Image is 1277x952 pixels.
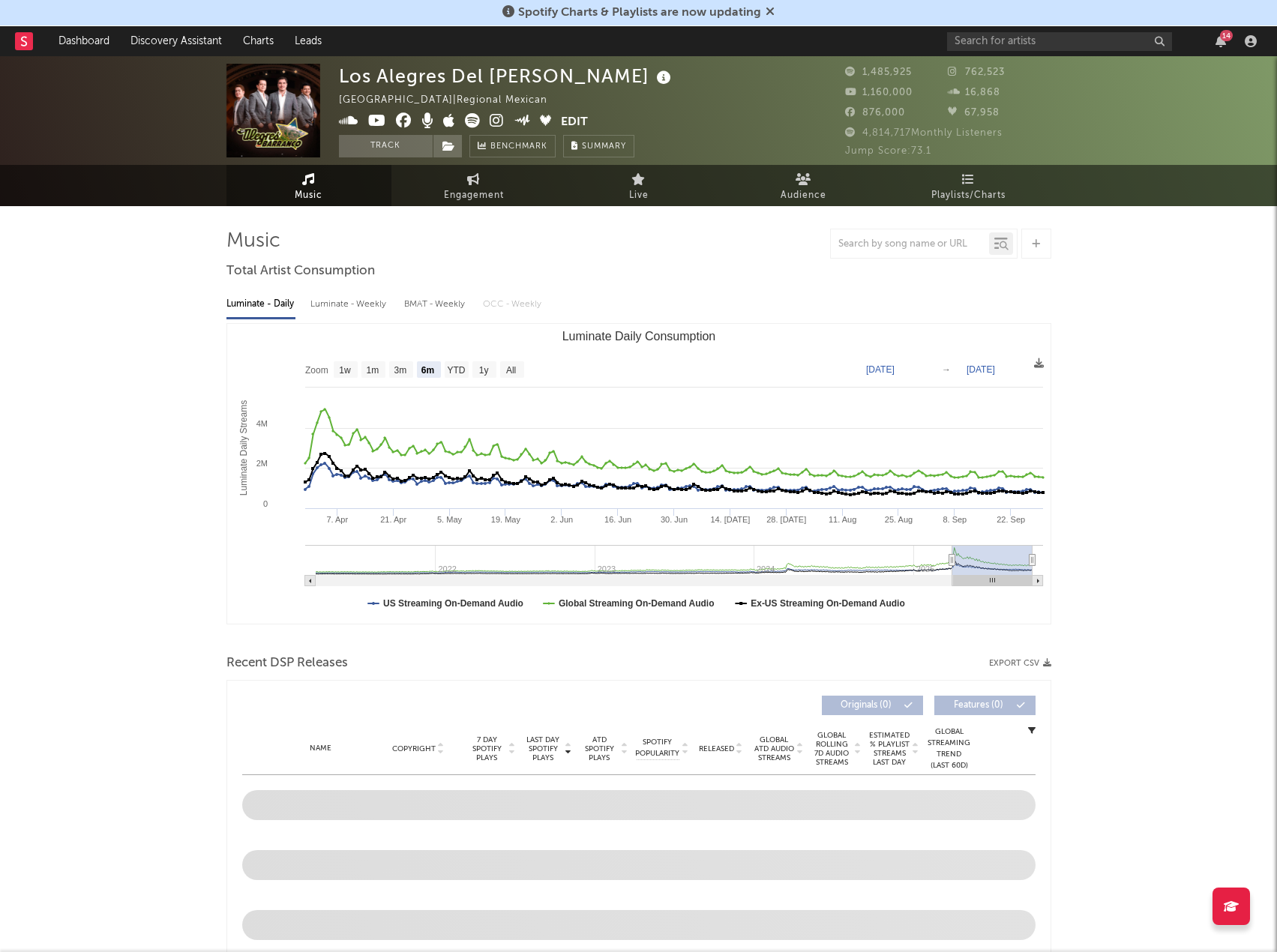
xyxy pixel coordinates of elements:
input: Search by song name or URL [831,238,989,250]
span: Engagement [444,187,504,205]
span: Playlists/Charts [931,187,1006,205]
span: Total Artist Consumption [226,262,375,280]
button: Summary [563,135,634,157]
span: 1,485,925 [845,67,912,77]
span: Released [699,744,734,753]
svg: Luminate Daily Consumption [227,324,1051,624]
span: Benchmark [490,138,547,156]
span: Jump Score: 73.1 [845,146,931,156]
a: Charts [232,26,284,56]
a: Dashboard [48,26,120,56]
text: 4M [256,419,267,428]
text: Zoom [305,365,328,376]
span: Music [295,187,322,205]
span: 16,868 [948,88,1000,97]
text: 21. Apr [380,515,406,524]
span: Spotify Charts & Playlists are now updating [518,7,761,19]
text: 25. Aug [884,515,912,524]
text: 22. Sep [997,515,1025,524]
text: Global Streaming On-Demand Audio [558,598,714,609]
text: 6m [421,365,433,376]
text: 1m [366,365,379,376]
span: Originals ( 0 ) [832,701,901,710]
button: Features(0) [934,696,1036,715]
button: Edit [561,113,588,132]
a: Live [556,165,721,206]
text: 7. Apr [326,515,348,524]
text: [DATE] [967,364,995,375]
text: Luminate Daily Consumption [562,330,715,343]
a: Audience [721,165,886,206]
text: Ex-US Streaming On-Demand Audio [751,598,905,609]
button: Originals(0) [822,696,923,715]
button: Export CSV [989,659,1051,668]
text: 14. [DATE] [710,515,750,524]
span: Copyright [392,744,436,753]
a: Music [226,165,391,206]
span: 762,523 [948,67,1005,77]
text: 1y [478,365,488,376]
text: 5. May [437,515,463,524]
span: Live [629,187,649,205]
span: 7 Day Spotify Plays [467,735,507,762]
text: 1w [339,365,351,376]
span: Features ( 0 ) [944,701,1013,710]
div: [GEOGRAPHIC_DATA] | Regional Mexican [339,91,565,109]
text: YTD [447,365,465,376]
span: Recent DSP Releases [226,654,348,672]
div: BMAT - Weekly [404,292,468,317]
a: Discovery Assistant [120,26,232,56]
span: 1,160,000 [845,88,913,97]
div: Luminate - Daily [226,292,295,317]
span: Audience [781,187,826,205]
span: Estimated % Playlist Streams Last Day [869,731,910,767]
span: Global Rolling 7D Audio Streams [811,731,853,767]
button: Track [339,135,433,157]
span: 67,958 [948,108,1000,118]
text: Luminate Daily Streams [238,400,248,495]
text: 0 [262,499,267,508]
div: Name [272,743,370,754]
text: 11. Aug [828,515,856,524]
text: 2. Jun [550,515,573,524]
a: Engagement [391,165,556,206]
text: US Streaming On-Demand Audio [383,598,523,609]
text: [DATE] [866,364,895,375]
span: Spotify Popularity [635,737,679,759]
text: 28. [DATE] [766,515,806,524]
span: Summary [582,142,626,151]
div: Global Streaming Trend (Last 60D) [927,726,972,771]
span: Dismiss [766,7,775,19]
a: Benchmark [469,135,556,157]
text: → [942,364,951,375]
text: 16. Jun [604,515,631,524]
span: Global ATD Audio Streams [754,735,795,762]
text: 2M [256,459,267,468]
button: 14 [1216,35,1226,47]
text: All [505,365,515,376]
text: 30. Jun [660,515,687,524]
div: Los Alegres Del [PERSON_NAME] [339,64,675,88]
a: Leads [284,26,332,56]
div: 14 [1220,30,1233,41]
input: Search for artists [947,32,1172,51]
span: 876,000 [845,108,905,118]
text: 8. Sep [943,515,967,524]
text: 19. May [490,515,520,524]
div: Luminate - Weekly [310,292,389,317]
span: Last Day Spotify Plays [523,735,563,762]
a: Playlists/Charts [886,165,1051,206]
text: 3m [394,365,406,376]
span: ATD Spotify Plays [580,735,619,762]
span: 4,814,717 Monthly Listeners [845,128,1003,138]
